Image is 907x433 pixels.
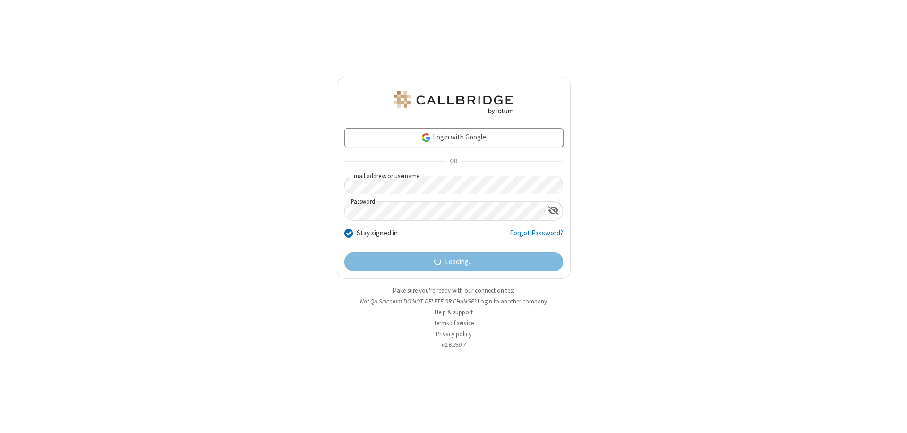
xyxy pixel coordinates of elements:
a: Login with Google [344,128,563,147]
label: Stay signed in [357,228,398,239]
div: Show password [544,202,563,219]
span: Loading... [445,257,473,268]
li: Not QA Selenium DO NOT DELETE OR CHANGE? [337,297,571,306]
button: Loading... [344,252,563,271]
input: Password [345,202,544,220]
img: google-icon.png [421,132,431,143]
button: Login to another company [478,297,547,306]
a: Forgot Password? [510,228,563,246]
a: Make sure you're ready with our connection test [393,286,514,294]
input: Email address or username [344,176,563,194]
a: Privacy policy [436,330,471,338]
span: OR [446,155,461,168]
img: QA Selenium DO NOT DELETE OR CHANGE [392,91,515,114]
li: v2.6.350.7 [337,340,571,349]
a: Terms of service [434,319,474,327]
a: Help & support [435,308,473,316]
